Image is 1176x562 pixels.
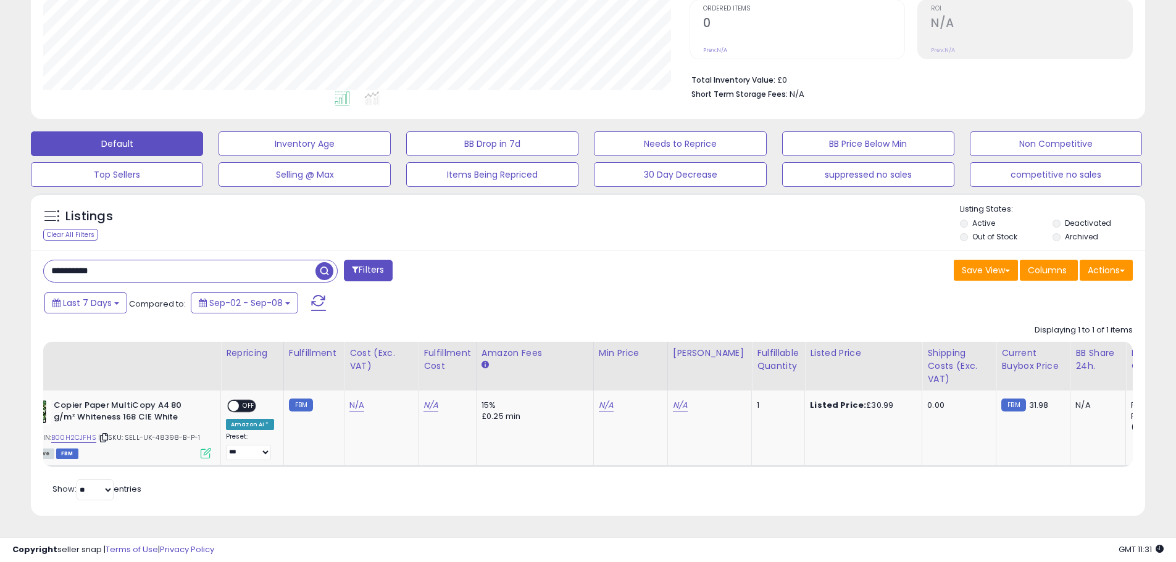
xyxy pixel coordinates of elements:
small: FBM [289,399,313,411]
strong: Copyright [12,543,57,555]
span: FBM [56,448,78,459]
div: [PERSON_NAME] [673,347,746,360]
b: Listed Price: [810,399,866,411]
a: B00H2CJFHS [51,432,96,443]
span: 2025-09-16 11:31 GMT [1119,543,1164,555]
div: BB Share 24h. [1075,347,1120,373]
span: 31.98 [1029,399,1049,411]
div: £30.99 [810,400,912,411]
div: Preset: [226,432,274,460]
div: ( SFP: 1 ) [1131,422,1172,433]
div: £0.25 min [482,411,584,422]
div: 1 [757,400,795,411]
div: seller snap | | [12,544,214,556]
div: Shipping Costs (Exc. VAT) [927,347,991,386]
div: Current Buybox Price [1001,347,1065,373]
a: Privacy Policy [160,543,214,555]
div: FBA: 0 [1131,400,1172,411]
span: Compared to: [129,298,186,310]
div: Amazon Fees [482,347,588,360]
div: Fulfillment Cost [423,347,471,373]
div: Listed Price [810,347,917,360]
b: Copier Paper MultiCopy A4 80 g/m² Whiteness 168 CIE White [54,400,204,426]
a: N/A [599,399,614,411]
a: N/A [349,399,364,411]
div: Min Price [599,347,662,360]
div: 15% [482,400,584,411]
small: FBM [1001,399,1025,411]
div: 0.00 [927,400,986,411]
div: Cost (Exc. VAT) [349,347,413,373]
a: Terms of Use [106,543,158,555]
div: Amazon AI * [226,419,274,430]
a: N/A [673,399,688,411]
div: Fulfillable Quantity [757,347,799,373]
small: Amazon Fees. [482,360,489,371]
div: Title [23,347,215,360]
span: | SKU: SELL-UK-48398-B-P-1 [98,432,200,442]
div: Fulfillment [289,347,339,360]
div: FBM: 1 [1131,411,1172,422]
div: N/A [1075,400,1116,411]
div: Num of Comp. [1131,347,1176,373]
a: N/A [423,399,438,411]
span: Show: entries [52,483,141,495]
div: ASIN: [26,400,211,457]
div: Displaying 1 to 1 of 1 items [1035,324,1133,336]
span: OFF [239,401,259,411]
div: Repricing [226,347,278,360]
